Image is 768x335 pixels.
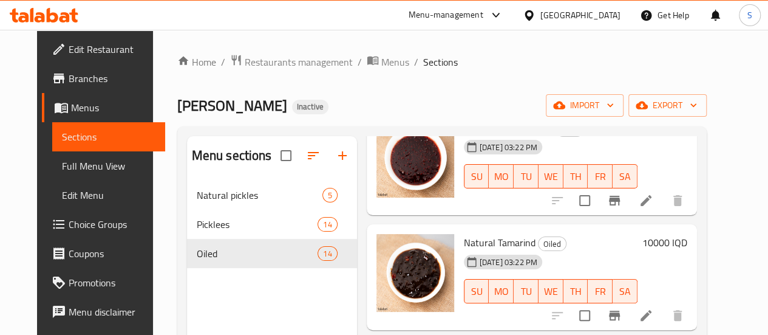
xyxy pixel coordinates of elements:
[539,237,566,251] span: Oiled
[409,8,483,22] div: Menu-management
[514,164,539,188] button: TU
[177,55,216,69] a: Home
[187,239,357,268] div: Oiled14
[187,210,357,239] div: Picklees14
[197,217,318,232] span: Picklees
[464,233,535,252] span: Natural Tamarind
[71,100,155,115] span: Menus
[62,130,155,144] span: Sections
[69,71,155,86] span: Branches
[600,186,629,215] button: Branch-specific-item
[617,283,633,300] span: SA
[494,283,509,300] span: MO
[556,98,614,113] span: import
[177,54,707,70] nav: breadcrumb
[318,246,337,261] div: items
[177,92,287,119] span: [PERSON_NAME]
[518,283,534,300] span: TU
[358,55,362,69] li: /
[469,168,484,185] span: SU
[663,301,692,330] button: delete
[52,151,165,181] a: Full Menu View
[747,9,752,22] span: S
[273,143,299,168] span: Select all sections
[292,102,328,112] span: Inactive
[600,301,629,330] button: Branch-specific-item
[69,275,155,290] span: Promotions
[62,188,155,202] span: Edit Menu
[464,279,489,303] button: SU
[52,122,165,151] a: Sections
[613,164,637,188] button: SA
[42,268,165,297] a: Promotions
[617,168,633,185] span: SA
[642,120,687,137] h6: 10000 IQD
[588,279,613,303] button: FR
[367,54,409,70] a: Menus
[628,94,707,117] button: export
[52,181,165,210] a: Edit Menu
[230,54,353,70] a: Restaurants management
[469,283,484,300] span: SU
[540,9,620,22] div: [GEOGRAPHIC_DATA]
[62,159,155,173] span: Full Menu View
[539,279,563,303] button: WE
[221,55,225,69] li: /
[518,168,534,185] span: TU
[593,283,608,300] span: FR
[42,64,165,93] a: Branches
[423,55,458,69] span: Sections
[318,248,336,260] span: 14
[42,239,165,268] a: Coupons
[376,234,454,312] img: Natural Tamarind
[318,219,336,230] span: 14
[663,186,692,215] button: delete
[318,217,337,232] div: items
[543,168,559,185] span: WE
[197,246,318,261] span: Oiled
[42,93,165,122] a: Menus
[376,120,454,198] img: Natural Pomegranate
[539,164,563,188] button: WE
[381,55,409,69] span: Menus
[568,283,583,300] span: TH
[292,100,328,114] div: Inactive
[613,279,637,303] button: SA
[69,305,155,319] span: Menu disclaimer
[568,168,583,185] span: TH
[328,141,357,170] button: Add section
[197,188,322,202] span: Natural pickles
[323,190,337,201] span: 5
[593,168,608,185] span: FR
[322,188,338,202] div: items
[494,168,509,185] span: MO
[42,297,165,326] a: Menu disclaimer
[588,164,613,188] button: FR
[69,246,155,261] span: Coupons
[187,181,357,210] div: Natural pickles5
[563,164,588,188] button: TH
[642,234,687,251] h6: 10000 IQD
[42,210,165,239] a: Choice Groups
[639,193,653,208] a: Edit menu item
[69,42,155,57] span: Edit Restaurant
[192,147,272,165] h2: Menu sections
[475,142,542,153] span: [DATE] 03:22 PM
[639,308,653,323] a: Edit menu item
[514,279,539,303] button: TU
[572,303,597,328] span: Select to update
[638,98,697,113] span: export
[489,164,514,188] button: MO
[245,55,353,69] span: Restaurants management
[489,279,514,303] button: MO
[187,176,357,273] nav: Menu sections
[464,164,489,188] button: SU
[69,217,155,232] span: Choice Groups
[42,35,165,64] a: Edit Restaurant
[475,257,542,268] span: [DATE] 03:22 PM
[563,279,588,303] button: TH
[414,55,418,69] li: /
